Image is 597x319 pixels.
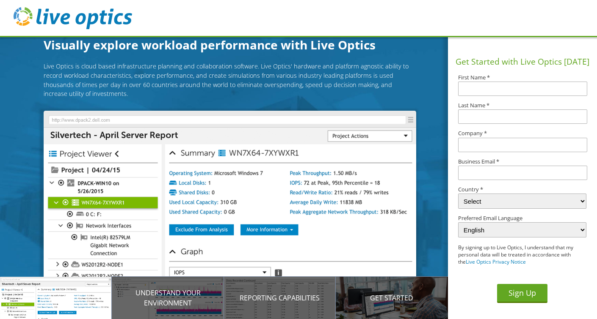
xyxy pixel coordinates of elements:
h1: Visually explore workload performance with Live Optics [44,36,416,54]
label: Country * [458,187,586,192]
h1: Get Started with Live Optics [DATE] [451,56,594,68]
label: Company * [458,131,586,136]
img: live_optics_svg.svg [14,7,132,29]
label: Business Email * [458,159,586,164]
p: Reporting Capabilities [224,293,336,303]
p: By signing up to Live Optics, I understand that my personal data will be treated in accordance wi... [458,244,574,265]
a: Live Optics Privacy Notice [466,258,526,265]
img: Introducing Live Optics [44,111,416,299]
button: Sign Up [497,284,547,303]
label: Last Name * [458,103,586,108]
p: Get Started [336,293,448,303]
label: First Name * [458,75,586,80]
label: Preferred Email Language [458,215,586,221]
p: Understand your environment [112,288,224,308]
p: Live Optics is cloud based infrastructure planning and collaboration software. Live Optics' hardw... [44,62,416,98]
